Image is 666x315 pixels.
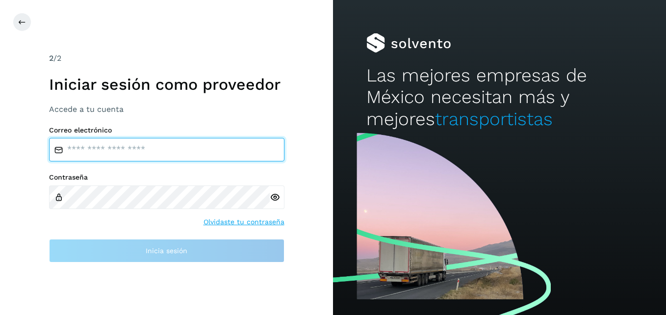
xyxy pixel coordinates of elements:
[49,126,284,134] label: Correo electrónico
[49,53,53,63] span: 2
[49,239,284,262] button: Inicia sesión
[49,75,284,94] h1: Iniciar sesión como proveedor
[204,217,284,227] a: Olvidaste tu contraseña
[366,65,633,130] h2: Las mejores empresas de México necesitan más y mejores
[49,52,284,64] div: /2
[146,247,187,254] span: Inicia sesión
[435,108,553,130] span: transportistas
[49,173,284,182] label: Contraseña
[49,105,284,114] h3: Accede a tu cuenta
